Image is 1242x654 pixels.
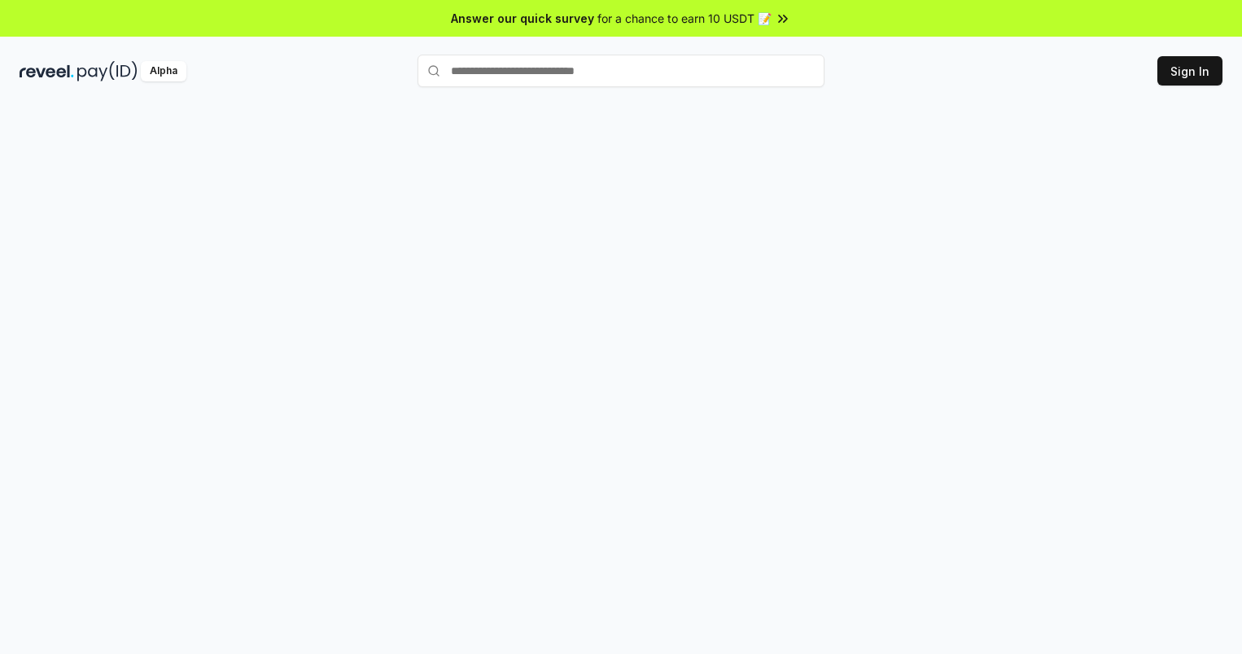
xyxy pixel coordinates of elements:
img: pay_id [77,61,138,81]
button: Sign In [1157,56,1222,86]
span: for a chance to earn 10 USDT 📝 [597,10,772,27]
img: reveel_dark [20,61,74,81]
div: Alpha [141,61,186,81]
span: Answer our quick survey [451,10,594,27]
